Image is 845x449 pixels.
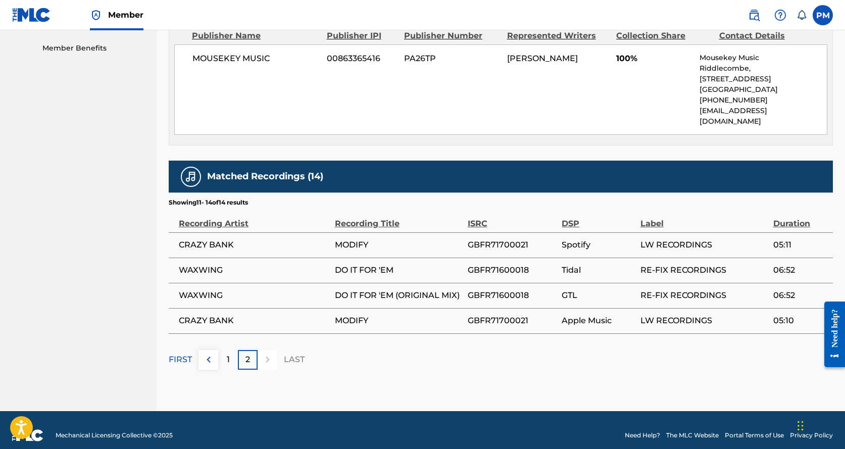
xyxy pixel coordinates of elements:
span: MODIFY [335,239,463,251]
span: 05:11 [773,239,828,251]
img: logo [12,429,43,441]
div: Collection Share [616,30,712,42]
span: CRAZY BANK [179,315,330,327]
h5: Matched Recordings (14) [207,171,323,182]
span: Member [108,9,143,21]
span: PA26TP [404,53,499,65]
span: GTL [562,289,635,302]
div: Recording Title [335,207,463,230]
img: Top Rightsholder [90,9,102,21]
div: Represented Writers [507,30,609,42]
div: Label [640,207,768,230]
iframe: Chat Widget [794,401,845,449]
img: left [203,354,215,366]
p: LAST [284,354,305,366]
span: Spotify [562,239,635,251]
span: Mechanical Licensing Collective © 2025 [56,431,173,440]
span: GBFR71700021 [468,315,557,327]
p: FIRST [169,354,192,366]
span: 06:52 [773,289,828,302]
span: RE-FIX RECORDINGS [640,264,768,276]
span: RE-FIX RECORDINGS [640,289,768,302]
span: [PERSON_NAME] [507,54,578,63]
a: Need Help? [625,431,660,440]
span: Tidal [562,264,635,276]
span: 00863365416 [327,53,396,65]
img: help [774,9,786,21]
span: GBFR71600018 [468,264,557,276]
span: GBFR71700021 [468,239,557,251]
div: Duration [773,207,828,230]
div: Publisher Name [192,30,319,42]
img: MLC Logo [12,8,51,22]
img: search [748,9,760,21]
a: The MLC Website [666,431,719,440]
a: Portal Terms of Use [725,431,784,440]
div: Recording Artist [179,207,330,230]
span: Apple Music [562,315,635,327]
a: Public Search [744,5,764,25]
a: Privacy Policy [790,431,833,440]
span: LW RECORDINGS [640,239,768,251]
p: [PHONE_NUMBER] [700,95,827,106]
p: Mousekey Music [700,53,827,63]
div: Contact Details [719,30,815,42]
p: 2 [245,354,250,366]
span: 06:52 [773,264,828,276]
p: Showing 11 - 14 of 14 results [169,198,248,207]
p: [STREET_ADDRESS] [700,74,827,84]
div: Drag [798,411,804,441]
img: Matched Recordings [185,171,197,183]
span: LW RECORDINGS [640,315,768,327]
div: User Menu [813,5,833,25]
div: DSP [562,207,635,230]
div: ISRC [468,207,557,230]
div: Publisher IPI [327,30,396,42]
p: Riddlecombe, [700,63,827,74]
p: 1 [227,354,230,366]
a: Member Benefits [42,43,144,54]
span: DO IT FOR 'EM [335,264,463,276]
span: 100% [616,53,692,65]
div: Publisher Number [404,30,500,42]
span: WAXWING [179,289,330,302]
div: Notifications [797,10,807,20]
span: MODIFY [335,315,463,327]
iframe: Resource Center [817,294,845,375]
span: MOUSEKEY MUSIC [192,53,319,65]
span: DO IT FOR 'EM (ORIGINAL MIX) [335,289,463,302]
p: [EMAIL_ADDRESS][DOMAIN_NAME] [700,106,827,127]
p: [GEOGRAPHIC_DATA] [700,84,827,95]
span: GBFR71600018 [468,289,557,302]
span: 05:10 [773,315,828,327]
div: Help [770,5,790,25]
span: WAXWING [179,264,330,276]
span: CRAZY BANK [179,239,330,251]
